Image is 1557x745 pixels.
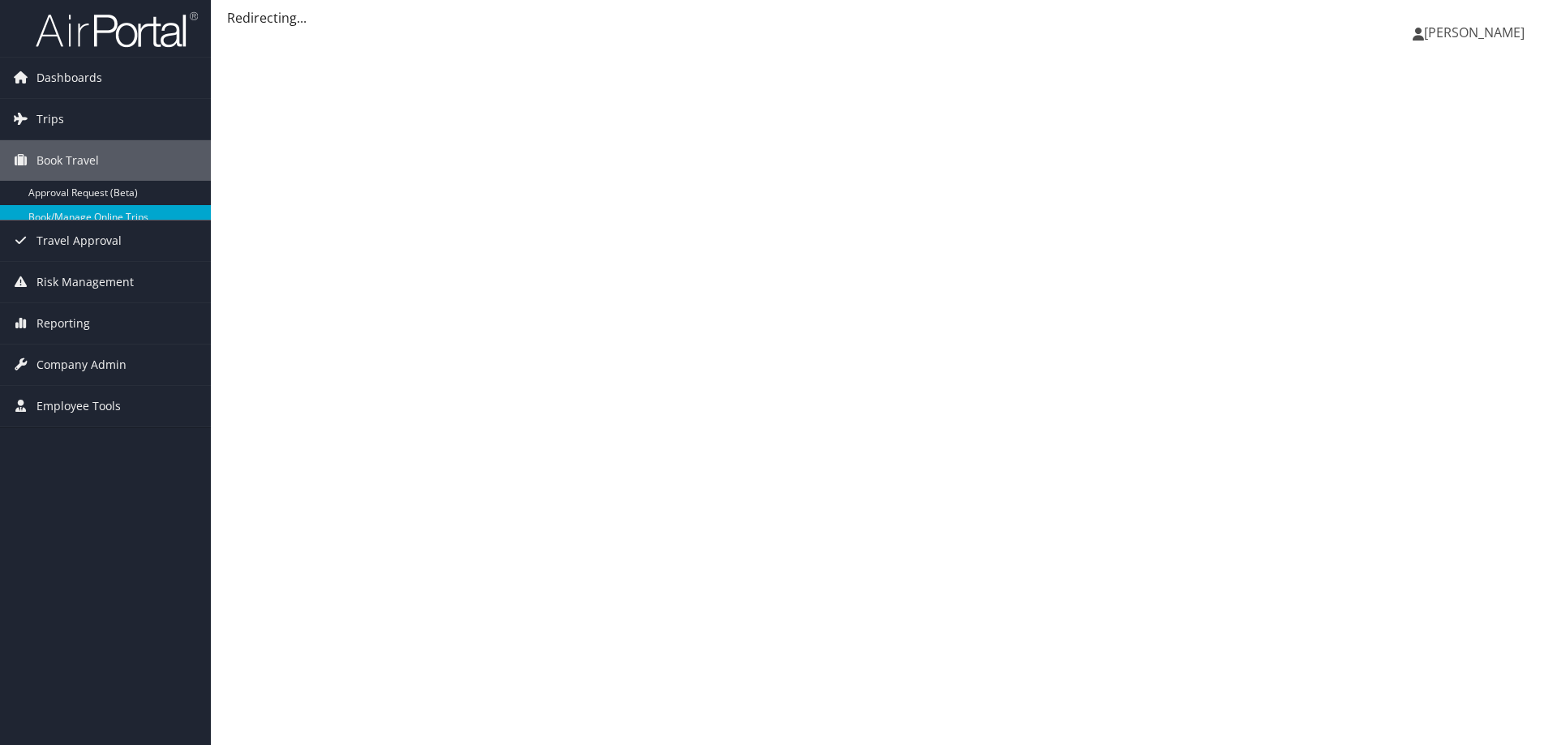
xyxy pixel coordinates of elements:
[227,8,1541,28] div: Redirecting...
[36,262,134,302] span: Risk Management
[36,345,127,385] span: Company Admin
[36,140,99,181] span: Book Travel
[36,58,102,98] span: Dashboards
[36,11,198,49] img: airportal-logo.png
[36,386,121,426] span: Employee Tools
[1413,8,1541,57] a: [PERSON_NAME]
[36,99,64,139] span: Trips
[36,303,90,344] span: Reporting
[1424,24,1525,41] span: [PERSON_NAME]
[36,221,122,261] span: Travel Approval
